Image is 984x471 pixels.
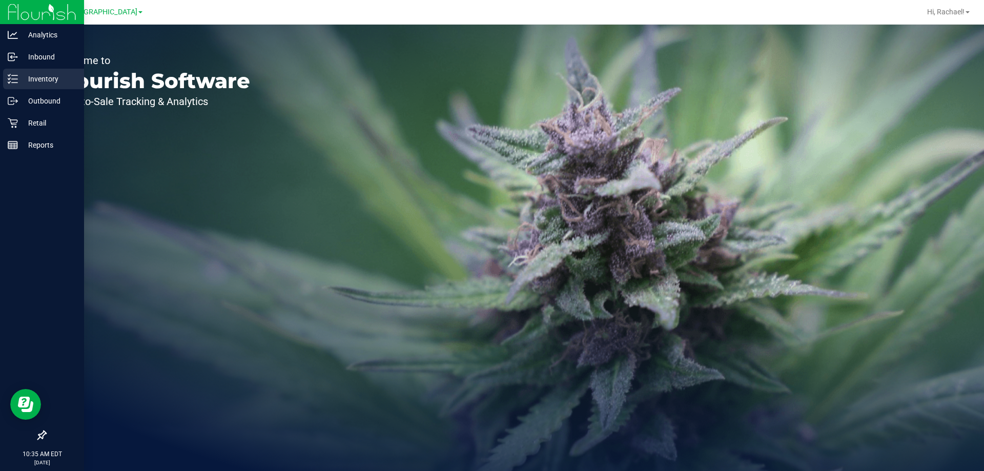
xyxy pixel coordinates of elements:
[18,73,79,85] p: Inventory
[67,8,137,16] span: [GEOGRAPHIC_DATA]
[8,118,18,128] inline-svg: Retail
[927,8,965,16] span: Hi, Rachael!
[18,117,79,129] p: Retail
[55,71,250,91] p: Flourish Software
[18,95,79,107] p: Outbound
[18,51,79,63] p: Inbound
[55,55,250,66] p: Welcome to
[8,30,18,40] inline-svg: Analytics
[18,139,79,151] p: Reports
[8,96,18,106] inline-svg: Outbound
[18,29,79,41] p: Analytics
[5,449,79,459] p: 10:35 AM EDT
[55,96,250,107] p: Seed-to-Sale Tracking & Analytics
[8,140,18,150] inline-svg: Reports
[8,74,18,84] inline-svg: Inventory
[10,389,41,420] iframe: Resource center
[8,52,18,62] inline-svg: Inbound
[5,459,79,466] p: [DATE]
